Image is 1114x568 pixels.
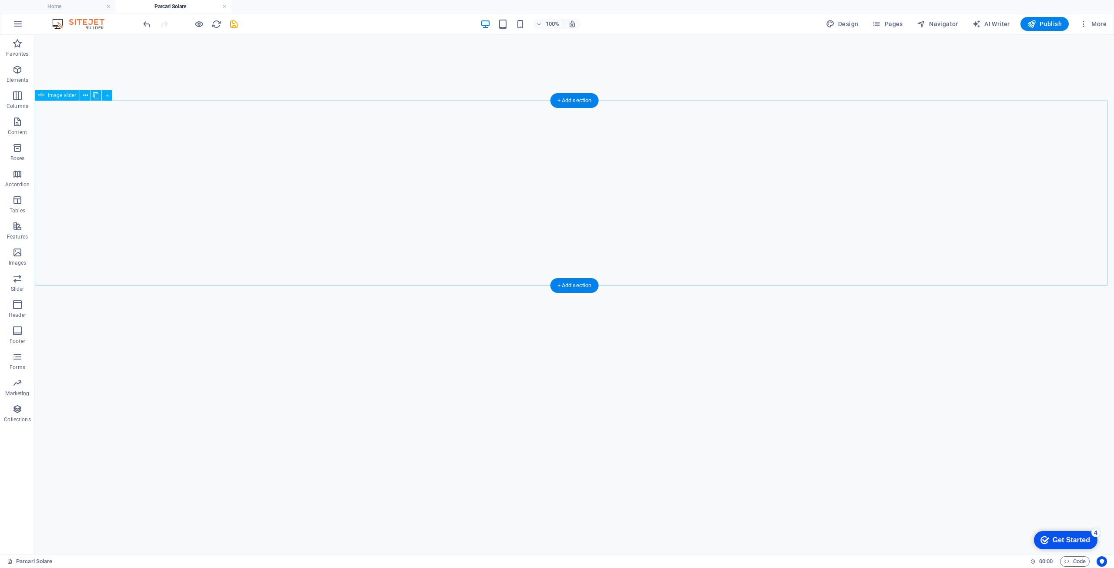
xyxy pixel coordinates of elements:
button: AI Writer [969,17,1013,31]
button: reload [211,19,221,29]
span: : [1045,558,1047,565]
span: AI Writer [972,20,1010,28]
a: Click to cancel selection. Double-click to open Pages [7,556,52,567]
button: save [228,19,239,29]
div: Get Started 4 items remaining, 20% complete [7,4,70,23]
p: Collections [4,416,30,423]
span: Code [1064,556,1086,567]
p: Elements [7,77,29,84]
span: Pages [872,20,903,28]
p: Favorites [6,50,28,57]
p: Content [8,129,27,136]
i: On resize automatically adjust zoom level to fit chosen device. [568,20,576,28]
div: 4 [64,2,73,10]
button: Pages [869,17,906,31]
button: Usercentrics [1097,556,1107,567]
div: Design (Ctrl+Alt+Y) [822,17,862,31]
span: 00 00 [1039,556,1053,567]
p: Header [9,312,26,319]
p: Footer [10,338,25,345]
span: Navigator [917,20,958,28]
p: Images [9,259,27,266]
div: + Add section [550,93,599,108]
button: Publish [1020,17,1069,31]
h6: Session time [1030,556,1053,567]
p: Forms [10,364,25,371]
button: Code [1060,556,1090,567]
p: Marketing [5,390,29,397]
span: More [1079,20,1107,28]
p: Accordion [5,181,30,188]
h6: 100% [546,19,560,29]
span: Design [826,20,859,28]
p: Boxes [10,155,25,162]
button: More [1076,17,1110,31]
div: + Add section [550,278,599,293]
span: Image slider [48,93,76,98]
img: Editor Logo [50,19,115,29]
div: Get Started [26,10,63,17]
button: Navigator [913,17,962,31]
p: Features [7,233,28,240]
button: Design [822,17,862,31]
button: undo [141,19,152,29]
p: Slider [11,286,24,292]
p: Columns [7,103,28,110]
h4: Parcari Solare [116,2,232,11]
span: Publish [1027,20,1062,28]
button: 100% [533,19,564,29]
button: Click here to leave preview mode and continue editing [194,19,204,29]
i: Undo: Change slider images (Ctrl+Z) [142,19,152,29]
p: Tables [10,207,25,214]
